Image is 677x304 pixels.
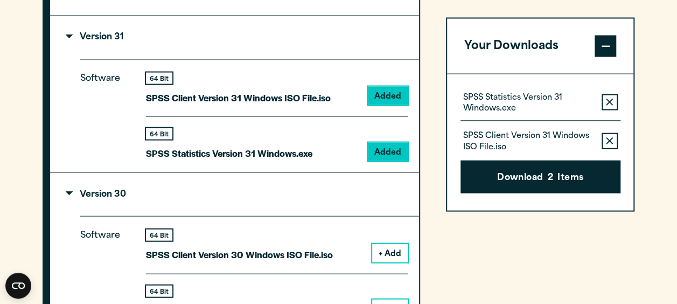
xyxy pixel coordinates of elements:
[67,33,124,42] p: Version 31
[447,73,634,211] div: Your Downloads
[548,171,553,185] span: 2
[67,190,126,198] p: Version 30
[368,142,408,161] button: Added
[146,229,172,240] div: 64 Bit
[368,86,408,105] button: Added
[146,285,172,296] div: 64 Bit
[146,145,312,161] p: SPSS Statistics Version 31 Windows.exe
[447,18,634,73] button: Your Downloads
[80,71,129,152] p: Software
[146,128,172,139] div: 64 Bit
[50,172,419,216] summary: Version 30
[463,131,593,153] p: SPSS Client Version 31 Windows ISO File.iso
[372,244,408,262] button: + Add
[146,89,331,105] p: SPSS Client Version 31 Windows ISO File.iso
[463,92,593,114] p: SPSS Statistics Version 31 Windows.exe
[5,273,31,299] button: Open CMP widget
[50,16,419,59] summary: Version 31
[146,72,172,84] div: 64 Bit
[460,160,620,194] button: Download2Items
[146,246,333,262] p: SPSS Client Version 30 Windows ISO File.iso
